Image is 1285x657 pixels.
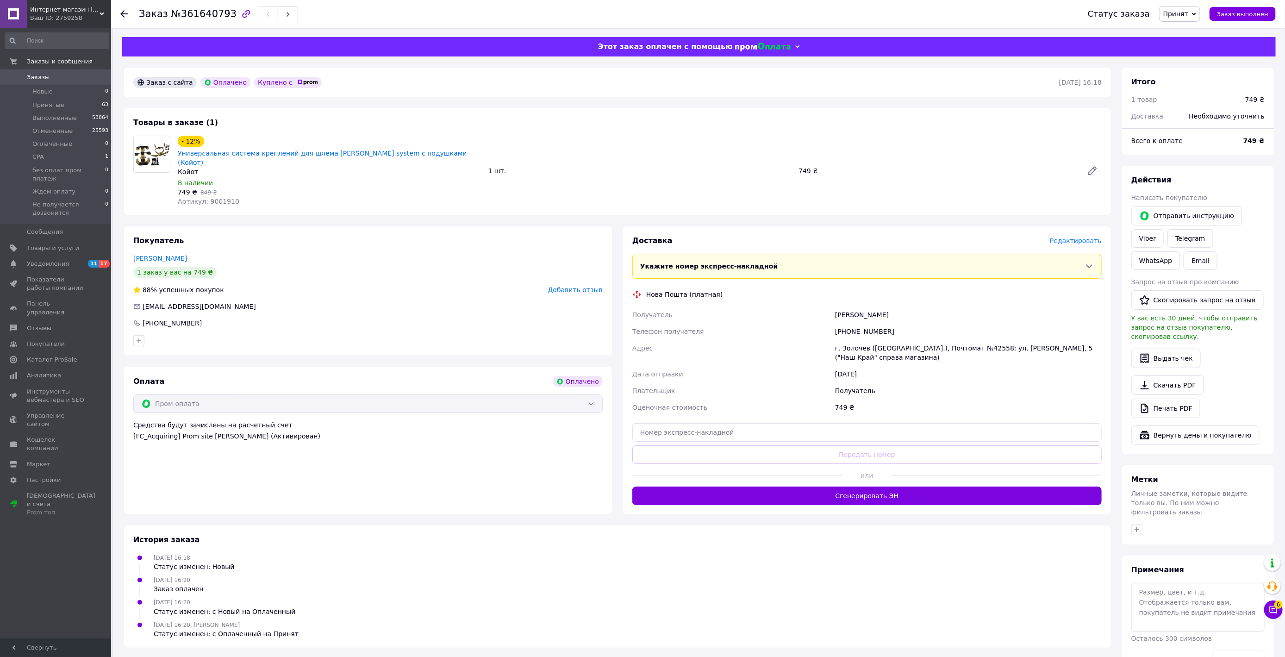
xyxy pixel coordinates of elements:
[1163,10,1188,18] span: Принят
[843,471,890,480] span: или
[1131,290,1264,310] button: Скопировать запрос на отзыв
[32,127,73,135] span: Отмененные
[27,228,63,236] span: Сообщения
[178,198,239,205] span: Артикул: 9001910
[1131,565,1184,574] span: Примечания
[1245,95,1265,104] div: 749 ₴
[632,387,675,394] span: Плательщик
[1243,137,1265,144] b: 749 ₴
[27,244,79,252] span: Товары и услуги
[553,376,603,387] div: Оплачено
[1131,206,1242,225] button: Отправить инструкцию
[171,8,237,19] span: №361640793
[134,143,170,166] img: Универсальная система креплений для шлема Wendy system с подушками (Койот)
[1131,349,1201,368] button: Выдать чек
[27,275,86,292] span: Показатели работы компании
[485,164,795,177] div: 1 шт.
[27,508,95,517] div: Prom топ
[27,436,86,452] span: Кошелек компании
[27,73,50,81] span: Заказы
[1131,314,1258,340] span: У вас есть 30 дней, чтобы отправить запрос на отзыв покупателю, скопировав ссылку.
[1210,7,1276,21] button: Заказ выполнен
[27,340,65,348] span: Покупатели
[99,260,109,268] span: 17
[632,236,673,245] span: Доставка
[105,88,108,96] span: 0
[548,286,603,294] span: Добавить отзыв
[154,562,234,571] div: Статус изменен: Новый
[32,200,105,217] span: Не получается дозвонится
[27,371,61,380] span: Аналитика
[27,300,86,316] span: Панель управления
[632,370,683,378] span: Дата отправки
[632,311,673,319] span: Получатель
[88,260,99,268] span: 11
[1264,601,1283,619] button: Чат с покупателем6
[105,153,108,161] span: 1
[32,88,53,96] span: Новые
[133,255,187,262] a: [PERSON_NAME]
[1131,251,1180,270] a: WhatsApp
[178,188,197,196] span: 749 ₴
[5,32,109,49] input: Поиск
[632,404,708,411] span: Оценочная стоимость
[200,189,217,196] span: 849 ₴
[133,267,217,278] div: 1 заказ у вас на 749 ₴
[632,423,1102,442] input: Номер экспресс-накладной
[644,290,725,299] div: Нова Пошта (платная)
[833,323,1104,340] div: [PHONE_NUMBER]
[1131,77,1156,86] span: Итого
[143,303,256,310] span: [EMAIL_ADDRESS][DOMAIN_NAME]
[178,167,481,176] div: Койот
[120,9,128,19] div: Вернуться назад
[178,150,467,166] a: Универсальная система креплений для шлема [PERSON_NAME] system с подушками (Койот)
[92,127,108,135] span: 25593
[833,399,1104,416] div: 749 ₴
[105,140,108,148] span: 0
[1274,601,1283,609] span: 6
[27,460,50,469] span: Маркет
[139,8,168,19] span: Заказ
[154,555,190,561] span: [DATE] 16:18
[178,179,213,187] span: В наличии
[598,42,733,51] span: Этот заказ оплачен с помощью
[92,114,108,122] span: 53864
[27,476,61,484] span: Настройки
[1184,106,1270,126] div: Необходимо уточнить
[32,140,72,148] span: Оплаченные
[254,77,322,88] div: Куплено с
[27,324,51,332] span: Отзывы
[1131,194,1207,201] span: Написать покупателю
[200,77,250,88] div: Оплачено
[154,599,190,606] span: [DATE] 16:20
[102,101,108,109] span: 63
[833,307,1104,323] div: [PERSON_NAME]
[1131,490,1248,516] span: Личные заметки, которые видите только вы. По ним можно фильтровать заказы
[27,260,69,268] span: Уведомления
[1131,137,1183,144] span: Всего к оплате
[154,584,204,594] div: Заказ оплачен
[1184,251,1217,270] button: Email
[32,188,75,196] span: Ждем оплату
[105,166,108,183] span: 0
[32,114,77,122] span: Выполненные
[133,285,224,294] div: успешных покупок
[1083,162,1102,180] a: Редактировать
[795,164,1079,177] div: 749 ₴
[632,487,1102,505] button: Сгенерировать ЭН
[133,236,184,245] span: Покупатель
[640,263,778,270] span: Укажите номер экспресс-накладной
[1131,375,1204,395] a: Скачать PDF
[105,200,108,217] span: 0
[833,382,1104,399] div: Получатель
[1131,278,1239,286] span: Запрос на отзыв про компанию
[1088,9,1150,19] div: Статус заказа
[1131,475,1158,484] span: Метки
[178,136,204,147] div: - 12%
[1131,175,1172,184] span: Действия
[27,356,77,364] span: Каталог ProSale
[27,412,86,428] span: Управление сайтом
[27,57,93,66] span: Заказы и сообщения
[30,6,100,14] span: Интернет-магазин livelyshop
[1050,237,1102,244] span: Редактировать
